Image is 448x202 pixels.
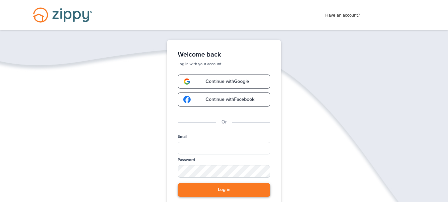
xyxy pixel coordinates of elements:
input: Email [178,142,270,154]
button: Log in [178,183,270,197]
p: Log in with your account. [178,61,270,67]
p: Or [222,118,227,126]
a: google-logoContinue withFacebook [178,93,270,106]
label: Email [178,134,187,139]
img: google-logo [183,96,191,103]
img: google-logo [183,78,191,85]
a: google-logoContinue withGoogle [178,75,270,89]
span: Continue with Google [199,79,249,84]
label: Password [178,157,195,163]
span: Continue with Facebook [199,97,254,102]
input: Password [178,165,270,178]
h1: Welcome back [178,51,270,59]
img: Back to Top [429,186,446,200]
span: Have an account? [325,8,360,19]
